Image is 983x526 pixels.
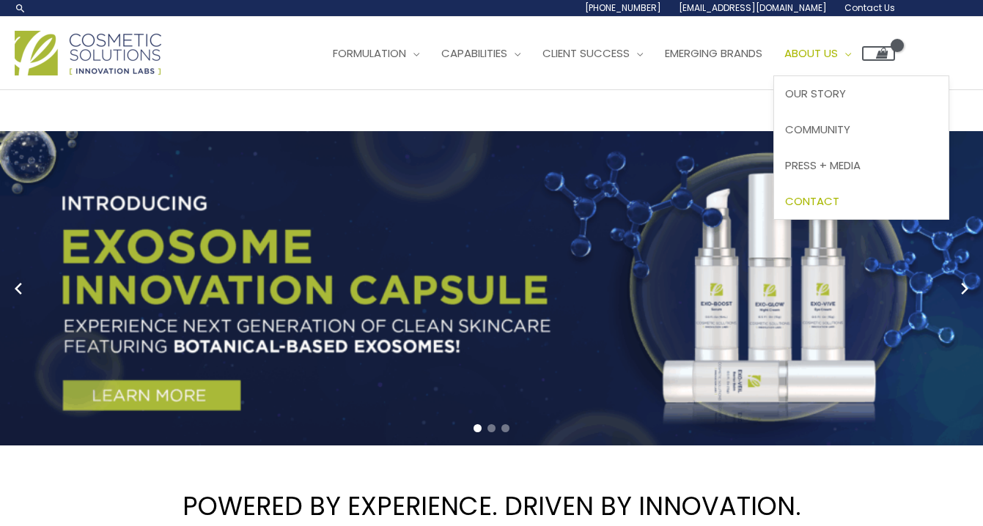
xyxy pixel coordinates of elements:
[774,183,949,219] a: Contact
[542,45,630,61] span: Client Success
[679,1,827,14] span: [EMAIL_ADDRESS][DOMAIN_NAME]
[774,112,949,148] a: Community
[333,45,406,61] span: Formulation
[784,45,838,61] span: About Us
[474,424,482,432] span: Go to slide 1
[785,86,846,101] span: Our Story
[844,1,895,14] span: Contact Us
[862,46,895,61] a: View Shopping Cart, empty
[774,76,949,112] a: Our Story
[15,31,161,75] img: Cosmetic Solutions Logo
[654,32,773,75] a: Emerging Brands
[7,278,29,300] button: Previous slide
[773,32,862,75] a: About Us
[665,45,762,61] span: Emerging Brands
[441,45,507,61] span: Capabilities
[487,424,496,432] span: Go to slide 2
[322,32,430,75] a: Formulation
[531,32,654,75] a: Client Success
[785,158,861,173] span: Press + Media
[501,424,509,432] span: Go to slide 3
[15,2,26,14] a: Search icon link
[785,122,850,137] span: Community
[585,1,661,14] span: [PHONE_NUMBER]
[954,278,976,300] button: Next slide
[774,147,949,183] a: Press + Media
[430,32,531,75] a: Capabilities
[785,193,839,209] span: Contact
[311,32,895,75] nav: Site Navigation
